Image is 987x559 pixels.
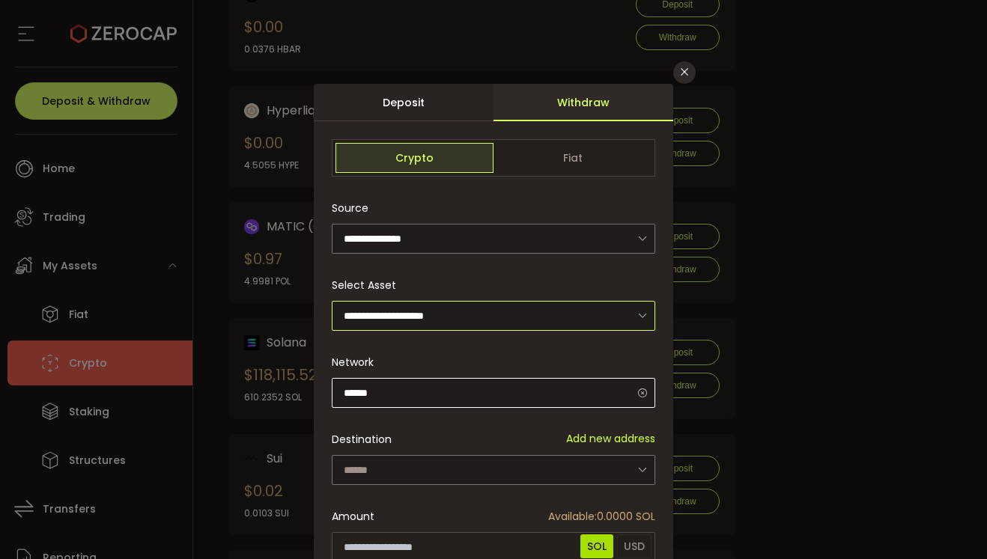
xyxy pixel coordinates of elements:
span: Amount [332,509,374,525]
span: Crypto [335,143,493,173]
span: 0.0000 SOL [548,509,655,525]
div: Deposit [314,84,493,121]
span: Fiat [493,143,652,173]
span: USD [617,534,652,558]
label: Select Asset [332,278,405,293]
span: Source [332,193,368,223]
span: Available: [548,509,597,524]
span: Add new address [566,431,655,447]
button: Close [673,61,696,84]
span: Destination [332,432,392,447]
label: Network [332,355,383,370]
iframe: Chat Widget [912,487,987,559]
div: Withdraw [493,84,673,121]
span: SOL [580,534,613,558]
